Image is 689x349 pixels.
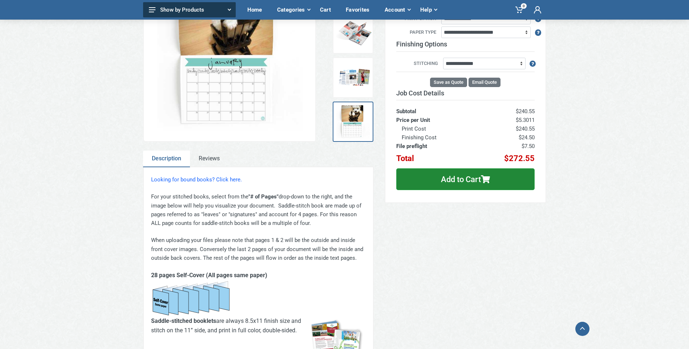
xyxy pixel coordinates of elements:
div: Categories [272,2,315,17]
span: $24.50 [519,134,535,141]
th: Print Cost [396,124,475,133]
th: Subtotal [396,100,475,116]
a: Open Spreads [333,13,373,54]
div: Home [242,2,272,17]
span: $7.50 [522,143,535,149]
button: Show by Products [143,2,236,17]
h3: Finishing Options [396,40,535,52]
strong: "# of Pages" [248,193,279,200]
strong: Saddle-stitched booklets [151,317,216,324]
a: Calendar [333,102,373,142]
span: 0 [521,3,527,9]
strong: 28 pages Self-Cover (All pages same paper) [151,272,267,279]
span: $5.3011 [516,117,535,123]
a: Looking for bound books? Click here. [151,176,242,183]
div: Account [380,2,415,17]
th: Finishing Cost [396,133,475,142]
img: 28pg_selfcvr.png [151,280,238,316]
p: For your stitched books, select from the drop-down to the right, and the image below will help yo... [151,192,366,228]
span: $272.55 [504,154,535,163]
button: Save as Quote [430,78,467,87]
button: Email Quote [469,78,500,87]
h3: Job Cost Details [396,89,535,97]
th: Price per Unit [396,116,475,124]
span: $240.55 [516,108,535,115]
img: Calendar [335,104,371,140]
a: Samples [333,57,373,98]
div: Help [415,2,442,17]
th: File preflight [396,142,475,151]
button: Add to Cart [396,168,535,190]
label: Stitching [396,60,442,68]
img: Samples [335,59,371,96]
a: Reviews [190,151,228,167]
div: Favorites [341,2,380,17]
a: Description [143,151,190,167]
th: Total [396,151,475,163]
label: Paper Type [391,29,440,37]
p: When uploading your files please note that pages 1 & 2 will be the outside and inside front cover... [151,236,366,262]
div: Cart [315,2,341,17]
span: $240.55 [516,126,535,132]
img: Open Spreads [335,16,371,52]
